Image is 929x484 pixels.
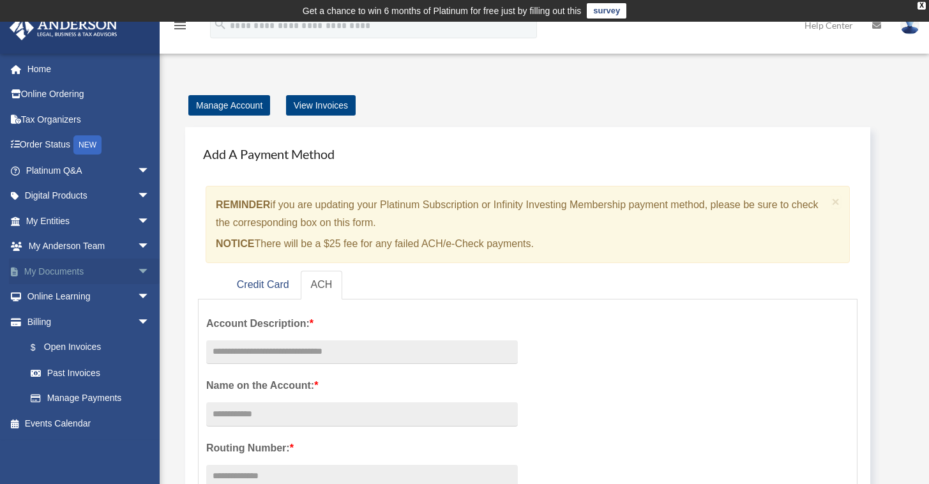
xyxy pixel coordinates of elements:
[206,186,850,263] div: if you are updating your Platinum Subscription or Infinity Investing Membership payment method, p...
[206,377,518,395] label: Name on the Account:
[216,235,827,253] p: There will be a $25 fee for any failed ACH/e-Check payments.
[9,284,169,310] a: Online Learningarrow_drop_down
[918,2,926,10] div: close
[137,183,163,209] span: arrow_drop_down
[9,309,169,335] a: Billingarrow_drop_down
[18,335,169,361] a: $Open Invoices
[216,238,254,249] strong: NOTICE
[206,315,518,333] label: Account Description:
[137,208,163,234] span: arrow_drop_down
[38,340,44,356] span: $
[900,16,919,34] img: User Pic
[227,271,299,299] a: Credit Card
[213,17,227,31] i: search
[206,439,518,457] label: Routing Number:
[9,259,169,284] a: My Documentsarrow_drop_down
[9,234,169,259] a: My Anderson Teamarrow_drop_down
[9,82,169,107] a: Online Ordering
[216,199,270,210] strong: REMINDER
[73,135,102,155] div: NEW
[9,183,169,209] a: Digital Productsarrow_drop_down
[188,95,270,116] a: Manage Account
[137,284,163,310] span: arrow_drop_down
[9,208,169,234] a: My Entitiesarrow_drop_down
[9,56,169,82] a: Home
[137,259,163,285] span: arrow_drop_down
[286,95,356,116] a: View Invoices
[137,234,163,260] span: arrow_drop_down
[9,132,169,158] a: Order StatusNEW
[18,360,169,386] a: Past Invoices
[301,271,343,299] a: ACH
[18,386,163,411] a: Manage Payments
[9,411,169,436] a: Events Calendar
[137,309,163,335] span: arrow_drop_down
[832,195,840,208] button: Close
[9,158,169,183] a: Platinum Q&Aarrow_drop_down
[587,3,626,19] a: survey
[303,3,582,19] div: Get a chance to win 6 months of Platinum for free just by filling out this
[172,22,188,33] a: menu
[832,194,840,209] span: ×
[137,158,163,184] span: arrow_drop_down
[198,140,857,168] h4: Add A Payment Method
[172,18,188,33] i: menu
[6,15,121,40] img: Anderson Advisors Platinum Portal
[9,107,169,132] a: Tax Organizers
